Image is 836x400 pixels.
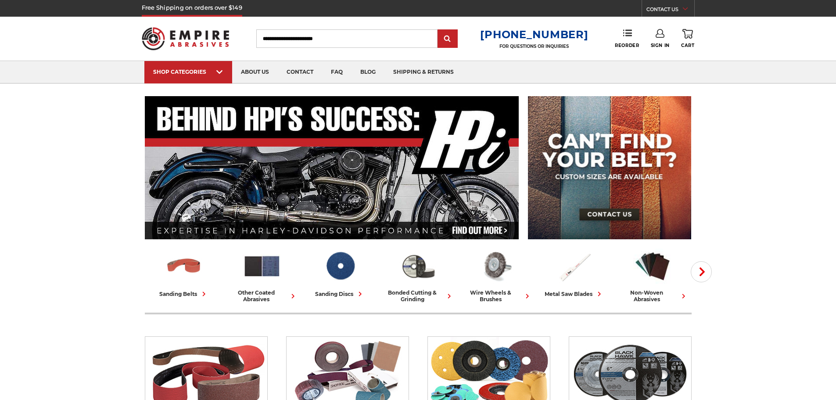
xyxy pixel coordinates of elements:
div: SHOP CATEGORIES [153,68,223,75]
div: sanding discs [315,289,365,299]
div: non-woven abrasives [617,289,688,303]
div: metal saw blades [545,289,604,299]
div: bonded cutting & grinding [383,289,454,303]
span: Reorder [615,43,639,48]
a: bonded cutting & grinding [383,247,454,303]
a: about us [232,61,278,83]
img: Other Coated Abrasives [243,247,281,285]
img: Wire Wheels & Brushes [477,247,516,285]
img: Non-woven Abrasives [633,247,672,285]
img: promo banner for custom belts. [528,96,691,239]
a: faq [322,61,352,83]
img: Banner for an interview featuring Horsepower Inc who makes Harley performance upgrades featured o... [145,96,519,239]
img: Empire Abrasives [142,22,230,56]
div: wire wheels & brushes [461,289,532,303]
img: Sanding Belts [165,247,203,285]
p: FOR QUESTIONS OR INQUIRIES [480,43,588,49]
a: metal saw blades [539,247,610,299]
a: Cart [681,29,694,48]
a: blog [352,61,384,83]
a: [PHONE_NUMBER] [480,28,588,41]
a: other coated abrasives [226,247,298,303]
a: contact [278,61,322,83]
a: shipping & returns [384,61,463,83]
a: Reorder [615,29,639,48]
span: Sign In [651,43,670,48]
span: Cart [681,43,694,48]
a: sanding discs [305,247,376,299]
img: Bonded Cutting & Grinding [399,247,438,285]
a: sanding belts [148,247,219,299]
button: Next [691,261,712,282]
div: other coated abrasives [226,289,298,303]
a: CONTACT US [646,4,694,17]
a: non-woven abrasives [617,247,688,303]
a: wire wheels & brushes [461,247,532,303]
img: Metal Saw Blades [555,247,594,285]
div: sanding belts [159,289,208,299]
img: Sanding Discs [321,247,359,285]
